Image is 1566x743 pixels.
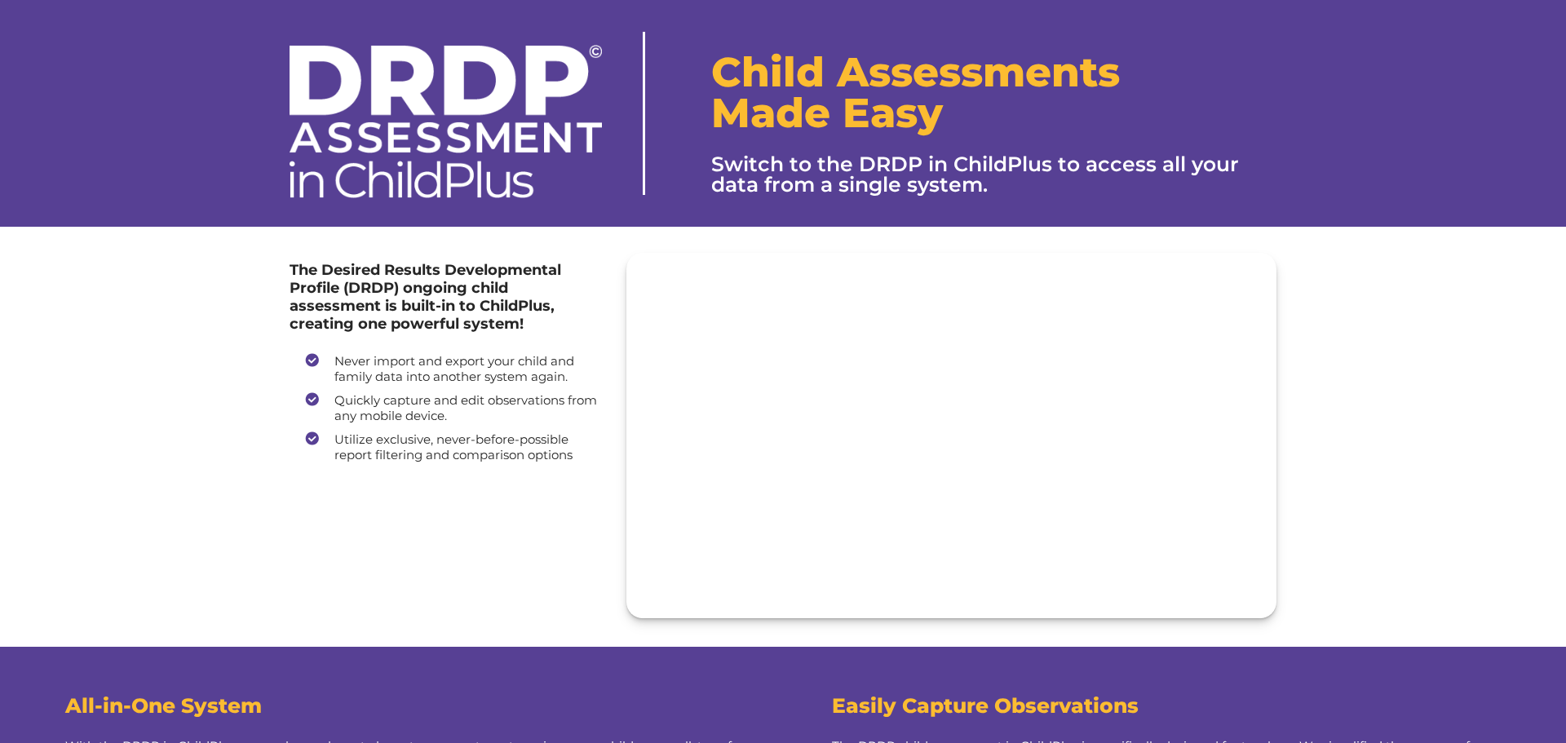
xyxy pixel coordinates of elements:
[306,392,602,423] li: Quickly capture and edit observations from any mobile device.
[711,154,1276,195] h3: Switch to the DRDP in ChildPlus to access all your data from a single system.
[65,693,759,718] h3: All-in-One System
[290,45,602,198] img: drdp-logo-white_web
[306,431,602,462] li: Utilize exclusive, never-before-possible report filtering and comparison options
[306,353,602,384] li: Never import and export your child and family data into another system again.
[290,261,602,333] h4: The Desired Results Developmental Profile (DRDP) ongoing child assessment is built-in to ChildPlu...
[832,693,1476,718] h3: Easily Capture Observations
[711,52,1276,134] h1: Child Assessments Made Easy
